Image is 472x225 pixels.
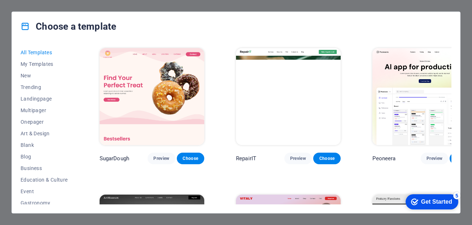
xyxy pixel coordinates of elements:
[21,96,68,102] span: Landingpage
[21,128,68,139] button: Art & Design
[21,142,68,148] span: Blank
[21,116,68,128] button: Onepager
[284,153,312,164] button: Preview
[21,84,68,90] span: Trending
[21,70,68,81] button: New
[427,156,442,161] span: Preview
[21,162,68,174] button: Business
[236,48,341,145] img: RepairIT
[21,105,68,116] button: Multipager
[21,186,68,197] button: Event
[21,188,68,194] span: Event
[6,4,58,19] div: Get Started 5 items remaining, 0% complete
[21,131,68,136] span: Art & Design
[372,155,395,162] p: Peoneera
[21,107,68,113] span: Multipager
[177,153,204,164] button: Choose
[21,151,68,162] button: Blog
[21,8,52,14] div: Get Started
[21,47,68,58] button: All Templates
[21,73,68,78] span: New
[21,154,68,160] span: Blog
[21,61,68,67] span: My Templates
[100,48,204,145] img: SugarDough
[148,153,175,164] button: Preview
[21,177,68,183] span: Education & Culture
[153,156,169,161] span: Preview
[21,119,68,125] span: Onepager
[21,139,68,151] button: Blank
[21,200,68,206] span: Gastronomy
[183,156,198,161] span: Choose
[290,156,306,161] span: Preview
[100,155,129,162] p: SugarDough
[319,156,335,161] span: Choose
[21,81,68,93] button: Trending
[21,50,68,55] span: All Templates
[421,153,448,164] button: Preview
[21,174,68,186] button: Education & Culture
[21,93,68,105] button: Landingpage
[53,1,61,9] div: 5
[21,58,68,70] button: My Templates
[21,165,68,171] span: Business
[21,197,68,209] button: Gastronomy
[313,153,341,164] button: Choose
[236,155,256,162] p: RepairIT
[21,21,116,32] h4: Choose a template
